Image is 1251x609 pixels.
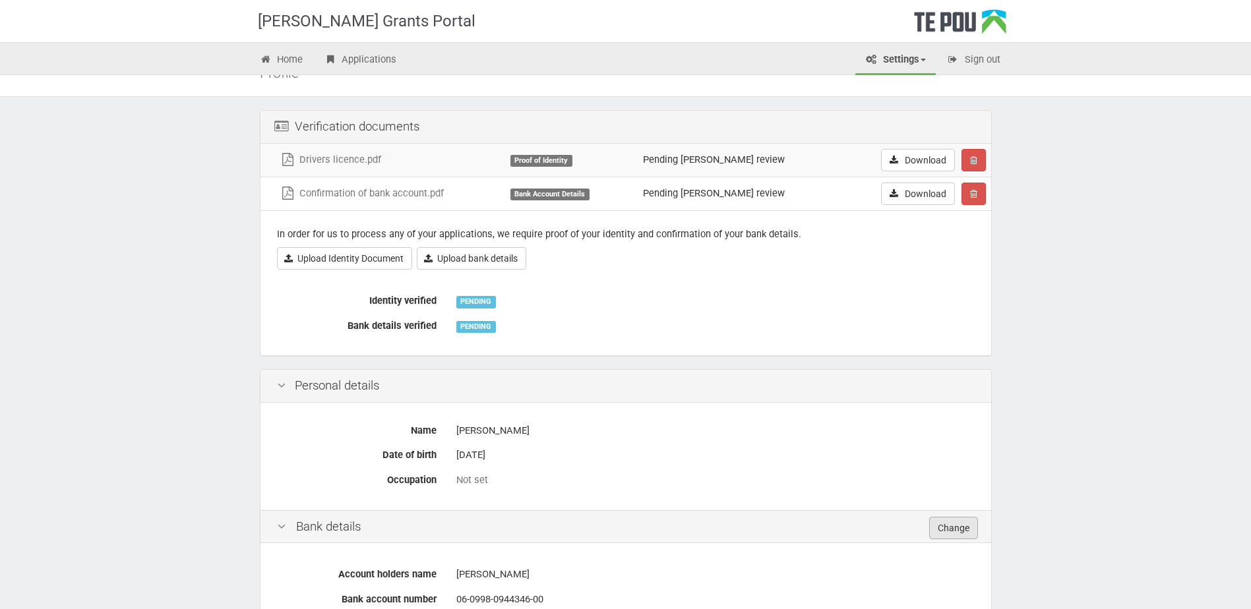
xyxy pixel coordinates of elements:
a: Settings [855,46,936,75]
td: Pending [PERSON_NAME] review [638,144,839,177]
td: Pending [PERSON_NAME] review [638,177,839,210]
a: Upload Identity Document [277,247,412,270]
a: Change [929,517,978,539]
a: Download [881,183,955,205]
a: Confirmation of bank account.pdf [280,187,444,199]
label: Identity verified [267,289,446,308]
div: Not set [456,473,975,487]
a: Upload bank details [417,247,526,270]
div: Proof of Identity [510,155,572,167]
label: Account holders name [267,563,446,581]
div: Bank details [260,510,991,544]
a: Home [250,46,313,75]
p: In order for us to process any of your applications, we require proof of your identity and confir... [277,227,975,241]
div: PENDING [456,296,496,308]
label: Bank account number [267,588,446,606]
div: Personal details [260,370,991,403]
div: PENDING [456,321,496,333]
label: Occupation [267,469,446,487]
a: Sign out [937,46,1010,75]
div: Bank Account Details [510,188,590,200]
div: [PERSON_NAME] [456,419,975,442]
a: Download [881,149,955,171]
a: Applications [314,46,406,75]
div: Te Pou Logo [914,9,1006,42]
div: [DATE] [456,444,975,467]
a: Drivers licence.pdf [280,154,381,165]
label: Name [267,419,446,438]
div: Profile [260,66,1012,80]
div: Verification documents [260,111,991,144]
label: Date of birth [267,444,446,462]
div: [PERSON_NAME] [456,563,975,586]
label: Bank details verified [267,314,446,333]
